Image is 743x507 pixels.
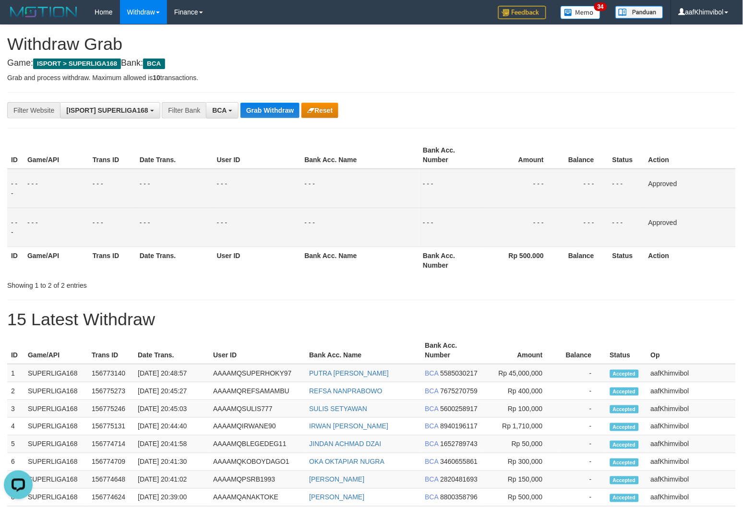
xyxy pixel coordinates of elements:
[24,400,88,418] td: SUPERLIGA168
[33,59,121,69] span: ISPORT > SUPERLIGA168
[309,369,389,377] a: PUTRA [PERSON_NAME]
[7,102,60,118] div: Filter Website
[557,489,606,507] td: -
[24,471,88,489] td: SUPERLIGA168
[89,169,136,208] td: - - -
[440,458,478,466] span: Copy 3460655861 to clipboard
[610,459,639,467] span: Accepted
[7,382,24,400] td: 2
[610,370,639,378] span: Accepted
[557,337,606,364] th: Balance
[647,337,736,364] th: Op
[7,169,24,208] td: - - -
[309,387,382,395] a: REFSA NANPRABOWO
[557,453,606,471] td: -
[483,489,557,507] td: Rp 500,000
[88,436,134,453] td: 156774714
[7,73,736,83] p: Grab and process withdraw. Maximum allowed is transactions.
[89,247,136,274] th: Trans ID
[89,141,136,169] th: Trans ID
[610,388,639,396] span: Accepted
[88,364,134,382] td: 156773140
[483,453,557,471] td: Rp 300,000
[606,337,647,364] th: Status
[24,337,88,364] th: Game/API
[309,476,364,483] a: [PERSON_NAME]
[209,400,305,418] td: AAAAMQSULIS777
[213,208,301,247] td: - - -
[7,141,24,169] th: ID
[134,453,209,471] td: [DATE] 20:41:30
[209,382,305,400] td: AAAAMQREFSAMAMBU
[647,382,736,400] td: aafKhimvibol
[24,141,89,169] th: Game/API
[134,489,209,507] td: [DATE] 20:39:00
[301,247,419,274] th: Bank Acc. Name
[609,208,645,247] td: - - -
[425,476,439,483] span: BCA
[209,418,305,436] td: AAAAMQIRWANE90
[558,169,609,208] td: - - -
[309,423,388,430] a: IRWAN [PERSON_NAME]
[153,74,160,82] strong: 10
[615,6,663,19] img: panduan.png
[425,387,439,395] span: BCA
[209,453,305,471] td: AAAAMQKOBOYDAGO1
[7,35,736,54] h1: Withdraw Grab
[594,2,607,11] span: 34
[88,489,134,507] td: 156774624
[609,141,645,169] th: Status
[440,440,478,448] span: Copy 1652789743 to clipboard
[645,247,736,274] th: Action
[440,369,478,377] span: Copy 5585030217 to clipboard
[24,418,88,436] td: SUPERLIGA168
[136,169,213,208] td: - - -
[309,440,381,448] a: JINDAN ACHMAD DZAI
[213,169,301,208] td: - - -
[482,208,558,247] td: - - -
[557,382,606,400] td: -
[309,458,384,466] a: OKA OKTAPIAR NUGRA
[7,310,736,329] h1: 15 Latest Withdraw
[483,436,557,453] td: Rp 50,000
[24,247,89,274] th: Game/API
[143,59,165,69] span: BCA
[610,476,639,484] span: Accepted
[134,382,209,400] td: [DATE] 20:45:27
[647,364,736,382] td: aafKhimvibol
[162,102,206,118] div: Filter Bank
[419,208,482,247] td: - - -
[609,247,645,274] th: Status
[88,337,134,364] th: Trans ID
[309,494,364,501] a: [PERSON_NAME]
[60,102,160,118] button: [ISPORT] SUPERLIGA168
[647,489,736,507] td: aafKhimvibol
[610,405,639,413] span: Accepted
[645,169,736,208] td: Approved
[7,277,302,290] div: Showing 1 to 2 of 2 entries
[647,400,736,418] td: aafKhimvibol
[134,337,209,364] th: Date Trans.
[209,337,305,364] th: User ID
[24,436,88,453] td: SUPERLIGA168
[24,453,88,471] td: SUPERLIGA168
[557,364,606,382] td: -
[301,208,419,247] td: - - -
[647,436,736,453] td: aafKhimvibol
[557,436,606,453] td: -
[7,5,80,19] img: MOTION_logo.png
[209,489,305,507] td: AAAAMQANAKTOKE
[88,471,134,489] td: 156774648
[419,141,482,169] th: Bank Acc. Number
[88,418,134,436] td: 156775131
[482,247,558,274] th: Rp 500.000
[425,458,439,466] span: BCA
[136,141,213,169] th: Date Trans.
[24,364,88,382] td: SUPERLIGA168
[7,247,24,274] th: ID
[209,364,305,382] td: AAAAMQSUPERHOKY97
[88,382,134,400] td: 156775273
[482,169,558,208] td: - - -
[557,418,606,436] td: -
[66,106,148,114] span: [ISPORT] SUPERLIGA168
